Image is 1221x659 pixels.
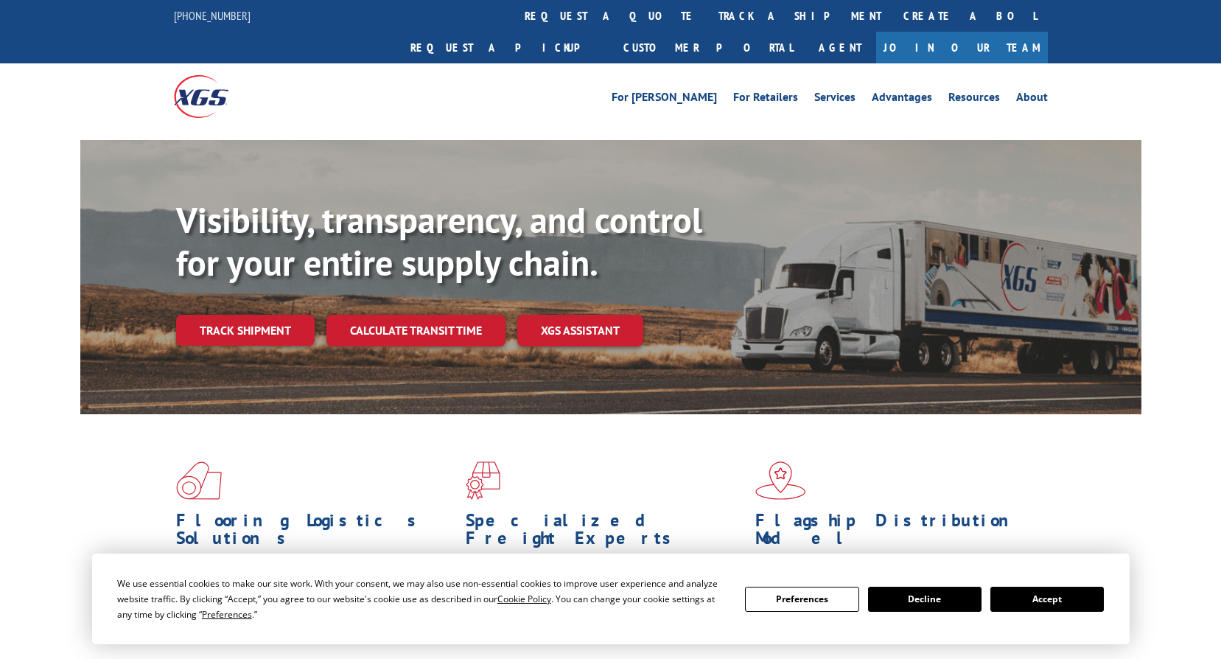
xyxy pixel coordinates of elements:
span: Preferences [202,608,252,621]
h1: Flooring Logistics Solutions [176,512,455,554]
button: Decline [868,587,982,612]
a: XGS ASSISTANT [517,315,643,346]
img: xgs-icon-flagship-distribution-model-red [755,461,806,500]
img: xgs-icon-focused-on-flooring-red [466,461,500,500]
a: For [PERSON_NAME] [612,91,717,108]
a: Join Our Team [876,32,1048,63]
span: Cookie Policy [497,593,551,605]
div: Cookie Consent Prompt [92,554,1130,644]
button: Accept [990,587,1104,612]
h1: Flagship Distribution Model [755,512,1034,554]
a: Calculate transit time [326,315,505,346]
a: [PHONE_NUMBER] [174,8,251,23]
a: Services [814,91,856,108]
a: For Retailers [733,91,798,108]
a: Agent [804,32,876,63]
button: Preferences [745,587,858,612]
a: Track shipment [176,315,315,346]
a: Customer Portal [612,32,804,63]
img: xgs-icon-total-supply-chain-intelligence-red [176,461,222,500]
a: About [1016,91,1048,108]
a: Request a pickup [399,32,612,63]
div: We use essential cookies to make our site work. With your consent, we may also use non-essential ... [117,576,727,622]
h1: Specialized Freight Experts [466,512,744,554]
b: Visibility, transparency, and control for your entire supply chain. [176,197,702,285]
a: Resources [948,91,1000,108]
a: Advantages [872,91,932,108]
